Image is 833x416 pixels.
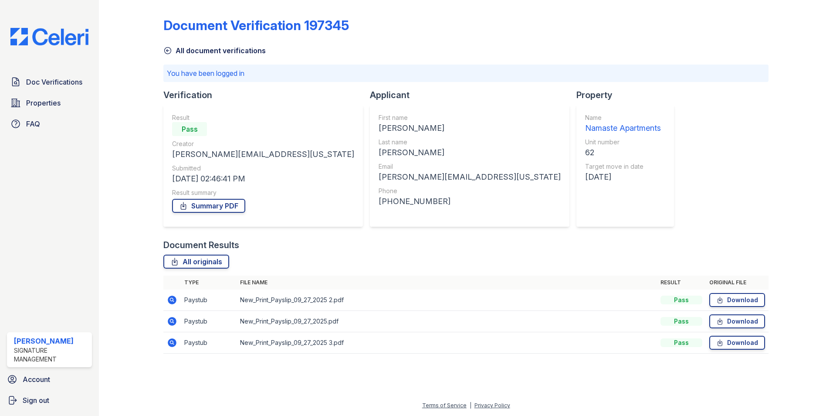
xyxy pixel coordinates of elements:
[172,122,207,136] div: Pass
[26,119,40,129] span: FAQ
[585,162,661,171] div: Target move in date
[422,402,467,409] a: Terms of Service
[3,371,95,388] a: Account
[585,113,661,134] a: Name Namaste Apartments
[172,199,245,213] a: Summary PDF
[172,164,354,173] div: Submitted
[660,296,702,304] div: Pass
[172,188,354,197] div: Result summary
[3,392,95,409] a: Sign out
[237,276,657,290] th: File name
[163,17,349,33] div: Document Verification 197345
[7,94,92,112] a: Properties
[14,336,88,346] div: [PERSON_NAME]
[585,171,661,183] div: [DATE]
[181,311,237,332] td: Paystub
[470,402,471,409] div: |
[23,395,49,406] span: Sign out
[181,276,237,290] th: Type
[706,276,769,290] th: Original file
[237,290,657,311] td: New_Print_Payslip_09_27_2025 2.pdf
[585,122,661,134] div: Namaste Apartments
[26,98,61,108] span: Properties
[657,276,706,290] th: Result
[172,140,354,148] div: Creator
[163,255,229,269] a: All originals
[474,402,510,409] a: Privacy Policy
[379,147,561,159] div: [PERSON_NAME]
[14,346,88,364] div: Signature Management
[370,89,576,101] div: Applicant
[660,338,702,347] div: Pass
[163,45,266,56] a: All document verifications
[660,317,702,326] div: Pass
[26,77,82,87] span: Doc Verifications
[379,171,561,183] div: [PERSON_NAME][EMAIL_ADDRESS][US_STATE]
[7,115,92,133] a: FAQ
[167,68,765,78] p: You have been logged in
[379,138,561,147] div: Last name
[23,374,50,385] span: Account
[576,89,681,101] div: Property
[237,311,657,332] td: New_Print_Payslip_09_27_2025.pdf
[181,290,237,311] td: Paystub
[237,332,657,354] td: New_Print_Payslip_09_27_2025 3.pdf
[585,138,661,147] div: Unit number
[379,162,561,171] div: Email
[709,336,765,350] a: Download
[585,147,661,159] div: 62
[379,122,561,134] div: [PERSON_NAME]
[379,187,561,195] div: Phone
[172,113,354,122] div: Result
[163,89,370,101] div: Verification
[172,173,354,185] div: [DATE] 02:46:41 PM
[172,148,354,160] div: [PERSON_NAME][EMAIL_ADDRESS][US_STATE]
[3,28,95,45] img: CE_Logo_Blue-a8612792a0a2168367f1c8372b55b34899dd931a85d93a1a3d3e32e68fde9ad4.png
[709,314,765,328] a: Download
[379,113,561,122] div: First name
[7,73,92,91] a: Doc Verifications
[181,332,237,354] td: Paystub
[163,239,239,251] div: Document Results
[379,195,561,208] div: [PHONE_NUMBER]
[709,293,765,307] a: Download
[585,113,661,122] div: Name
